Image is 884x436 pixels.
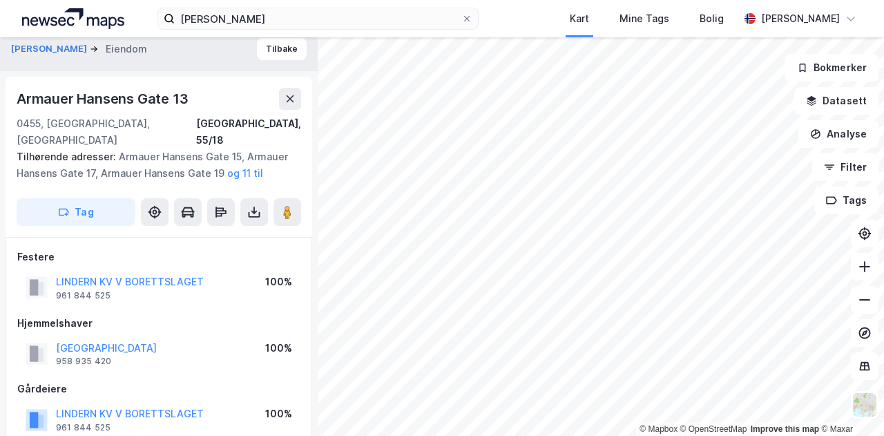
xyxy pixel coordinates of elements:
button: Tags [814,187,878,214]
input: Søk på adresse, matrikkel, gårdeiere, leietakere eller personer [175,8,461,29]
button: Bokmerker [785,54,878,82]
img: logo.a4113a55bc3d86da70a041830d287a7e.svg [22,8,124,29]
iframe: Chat Widget [815,370,884,436]
span: Tilhørende adresser: [17,151,119,162]
div: Eiendom [106,41,147,57]
div: 0455, [GEOGRAPHIC_DATA], [GEOGRAPHIC_DATA] [17,115,196,149]
button: Filter [812,153,878,181]
button: Tag [17,198,135,226]
div: 100% [265,274,292,290]
div: Armauer Hansens Gate 15, Armauer Hansens Gate 17, Armauer Hansens Gate 19 [17,149,290,182]
div: Mine Tags [619,10,669,27]
button: Tilbake [257,38,307,60]
div: Bolig [700,10,724,27]
button: [PERSON_NAME] [11,42,90,56]
div: [GEOGRAPHIC_DATA], 55/18 [196,115,301,149]
button: Datasett [794,87,878,115]
div: 100% [265,340,292,357]
a: OpenStreetMap [680,424,747,434]
div: Festere [17,249,300,265]
div: Armauer Hansens Gate 13 [17,88,191,110]
div: Kart [570,10,589,27]
button: Analyse [798,120,878,148]
div: 100% [265,406,292,422]
div: 961 844 525 [56,422,110,433]
div: Hjemmelshaver [17,315,300,332]
div: 958 935 420 [56,356,111,367]
div: 961 844 525 [56,290,110,301]
div: [PERSON_NAME] [761,10,840,27]
a: Mapbox [640,424,678,434]
div: Gårdeiere [17,381,300,397]
a: Improve this map [751,424,819,434]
